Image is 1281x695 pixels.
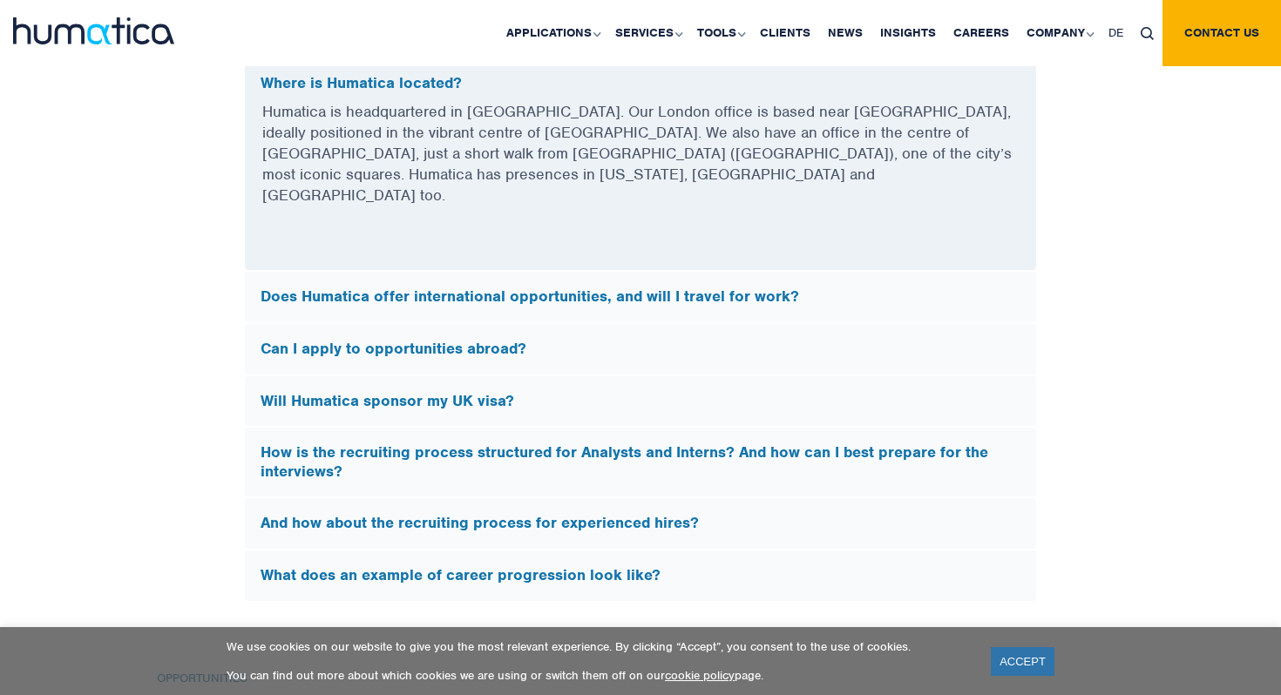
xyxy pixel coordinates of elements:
h5: What does an example of career progression look like? [261,566,1020,585]
img: logo [13,17,174,44]
span: DE [1108,25,1123,40]
h5: Can I apply to opportunities abroad? [261,340,1020,359]
h5: Does Humatica offer international opportunities, and will I travel for work? [261,287,1020,307]
p: Humatica is headquartered in [GEOGRAPHIC_DATA]. Our London office is based near [GEOGRAPHIC_DATA]... [262,101,1019,227]
a: ACCEPT [991,647,1054,676]
h5: Will Humatica sponsor my UK visa? [261,392,1020,411]
h5: Where is Humatica located? [261,74,1020,93]
img: search_icon [1141,27,1154,40]
h5: How is the recruiting process structured for Analysts and Interns? And how can I best prepare for... [261,443,1020,481]
h5: And how about the recruiting process for experienced hires? [261,514,1020,533]
a: cookie policy [665,668,735,683]
p: You can find out more about which cookies we are using or switch them off on our page. [227,668,969,683]
p: We use cookies on our website to give you the most relevant experience. By clicking “Accept”, you... [227,639,969,654]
